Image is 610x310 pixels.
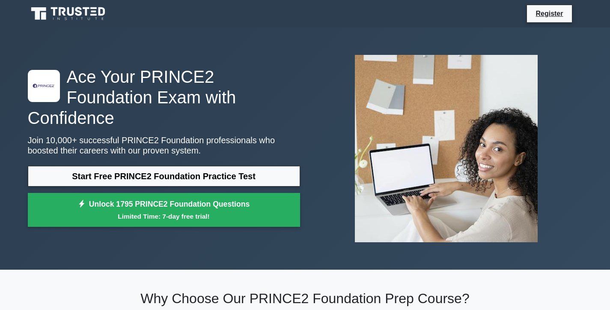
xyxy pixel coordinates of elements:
[28,66,300,128] h1: Ace Your PRINCE2 Foundation Exam with Confidence
[28,290,583,307] h2: Why Choose Our PRINCE2 Foundation Prep Course?
[39,211,289,221] small: Limited Time: 7-day free trial!
[28,166,300,187] a: Start Free PRINCE2 Foundation Practice Test
[28,193,300,227] a: Unlock 1795 PRINCE2 Foundation QuestionsLimited Time: 7-day free trial!
[28,135,300,156] p: Join 10,000+ successful PRINCE2 Foundation professionals who boosted their careers with our prove...
[530,8,568,19] a: Register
